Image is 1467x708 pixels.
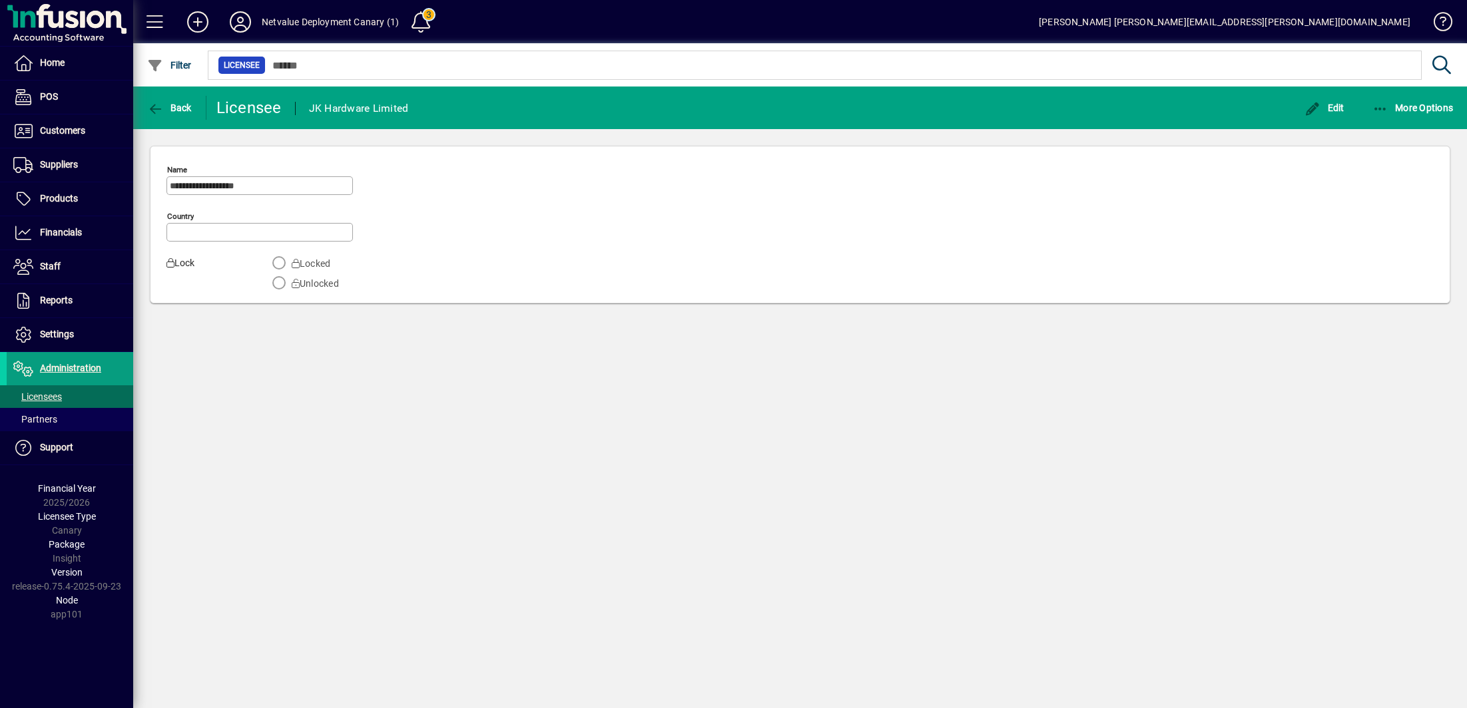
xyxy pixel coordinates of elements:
span: Licensees [13,391,62,402]
span: Financials [40,227,82,238]
span: POS [40,91,58,102]
button: Add [176,10,219,34]
button: Profile [219,10,262,34]
mat-label: Country [167,212,194,221]
span: More Options [1372,102,1454,113]
span: Home [40,57,65,68]
span: Customers [40,125,85,136]
button: Filter [144,53,195,77]
span: Products [40,193,78,204]
a: Products [7,182,133,216]
button: More Options [1369,96,1457,120]
span: Partners [13,414,57,425]
span: Back [147,102,192,113]
app-page-header-button: Back [133,96,206,120]
mat-label: Name [167,165,187,174]
div: Netvalue Deployment Canary (1) [262,11,399,33]
span: Reports [40,295,73,305]
label: Lock [156,256,242,291]
a: Reports [7,284,133,317]
a: Financials [7,216,133,250]
div: Licensee [216,97,282,118]
span: Edit [1305,102,1344,113]
a: Settings [7,318,133,351]
button: Back [144,96,195,120]
a: Licensees [7,385,133,408]
a: Customers [7,114,133,148]
div: JK Hardware Limited [309,98,409,119]
a: POS [7,81,133,114]
span: Package [49,539,85,550]
span: Version [51,567,83,578]
span: Licensee [224,59,260,72]
a: Home [7,47,133,80]
a: Knowledge Base [1424,3,1450,46]
span: Administration [40,363,101,373]
span: Filter [147,60,192,71]
span: Support [40,442,73,452]
div: [PERSON_NAME] [PERSON_NAME][EMAIL_ADDRESS][PERSON_NAME][DOMAIN_NAME] [1039,11,1410,33]
a: Suppliers [7,148,133,182]
a: Staff [7,250,133,283]
span: Node [56,595,78,606]
a: Partners [7,408,133,431]
span: Settings [40,329,74,339]
span: Licensee Type [38,511,96,522]
a: Support [7,431,133,464]
button: Edit [1301,96,1348,120]
span: Suppliers [40,159,78,170]
span: Staff [40,261,61,271]
span: Financial Year [38,483,96,494]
